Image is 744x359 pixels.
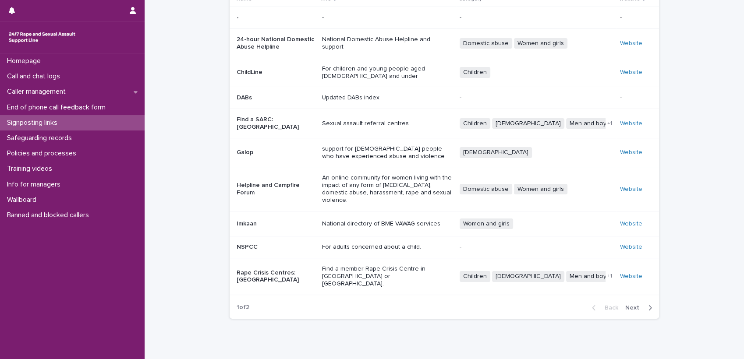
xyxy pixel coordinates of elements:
[230,138,659,167] tr: Galopsupport for [DEMOGRAPHIC_DATA] people who have experienced abuse and violence[DEMOGRAPHIC_DA...
[237,220,315,228] p: Imkaan
[230,236,659,258] tr: NSPCCFor adults concerned about a child.-Website
[4,180,67,189] p: Info for managers
[4,88,73,96] p: Caller management
[492,271,564,282] span: [DEMOGRAPHIC_DATA]
[625,305,645,311] span: Next
[4,72,67,81] p: Call and chat logs
[566,118,613,129] span: Men and boys
[237,149,315,156] p: Galop
[230,7,659,29] tr: -----
[237,94,315,102] p: DABs
[230,211,659,236] tr: ImkaanNational directory of BME VAWAG servicesWomen and girlsWebsite
[237,69,315,76] p: ChildLine
[237,116,315,131] p: Find a SARC: [GEOGRAPHIC_DATA]
[492,118,564,129] span: [DEMOGRAPHIC_DATA]
[607,121,612,126] span: + 1
[7,28,77,46] img: rhQMoQhaT3yELyF149Cw
[237,14,315,21] p: -
[460,118,490,129] span: Children
[322,14,453,21] p: -
[460,14,613,21] p: -
[4,57,48,65] p: Homepage
[620,12,624,21] p: -
[460,38,512,49] span: Domestic abuse
[230,258,659,295] tr: Rape Crisis Centres: [GEOGRAPHIC_DATA]Find a member Rape Crisis Centre in [GEOGRAPHIC_DATA] or [G...
[599,305,618,311] span: Back
[4,149,83,158] p: Policies and processes
[620,69,642,75] a: Website
[4,119,64,127] p: Signposting links
[230,167,659,211] tr: Helpline and Campfire ForumAn online community for women living with the impact of any form of [M...
[585,304,622,312] button: Back
[4,165,59,173] p: Training videos
[237,36,315,51] p: 24-hour National Domestic Abuse Helpline
[460,147,532,158] span: [DEMOGRAPHIC_DATA]
[620,273,642,279] a: Website
[4,211,96,219] p: Banned and blocked callers
[322,145,453,160] p: support for [DEMOGRAPHIC_DATA] people who have experienced abuse and violence
[322,94,453,102] p: Updated DABs index
[460,94,613,102] p: -
[460,67,490,78] span: Children
[322,120,453,127] p: Sexual assault referral centres
[4,103,113,112] p: End of phone call feedback form
[322,220,453,228] p: National directory of BME VAWAG services
[620,120,642,127] a: Website
[322,243,453,251] p: For adults concerned about a child.
[237,269,315,284] p: Rape Crisis Centres: [GEOGRAPHIC_DATA]
[514,184,567,195] span: Women and girls
[460,271,490,282] span: Children
[230,29,659,58] tr: 24-hour National Domestic Abuse HelplineNational Domestic Abuse Helpline and supportDomestic abus...
[230,87,659,109] tr: DABsUpdated DABs index---
[514,38,567,49] span: Women and girls
[620,186,642,192] a: Website
[620,244,642,250] a: Website
[620,221,642,227] a: Website
[237,182,315,197] p: Helpline and Campfire Forum
[322,36,453,51] p: National Domestic Abuse Helpline and support
[460,184,512,195] span: Domestic abuse
[230,109,659,138] tr: Find a SARC: [GEOGRAPHIC_DATA]Sexual assault referral centresChildren[DEMOGRAPHIC_DATA]Men and bo...
[607,274,612,279] span: + 1
[620,40,642,46] a: Website
[620,149,642,155] a: Website
[4,134,79,142] p: Safeguarding records
[620,92,624,102] p: -
[622,304,659,312] button: Next
[322,265,453,287] p: Find a member Rape Crisis Centre in [GEOGRAPHIC_DATA] or [GEOGRAPHIC_DATA].
[230,58,659,87] tr: ChildLineFor children and young people aged [DEMOGRAPHIC_DATA] and underChildrenWebsite
[230,297,256,318] p: 1 of 2
[4,196,43,204] p: Wallboard
[566,271,613,282] span: Men and boys
[322,174,453,204] p: An online community for women living with the impact of any form of [MEDICAL_DATA], domestic abus...
[460,243,613,251] p: -
[322,65,453,80] p: For children and young people aged [DEMOGRAPHIC_DATA] and under
[460,218,513,229] span: Women and girls
[237,243,315,251] p: NSPCC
